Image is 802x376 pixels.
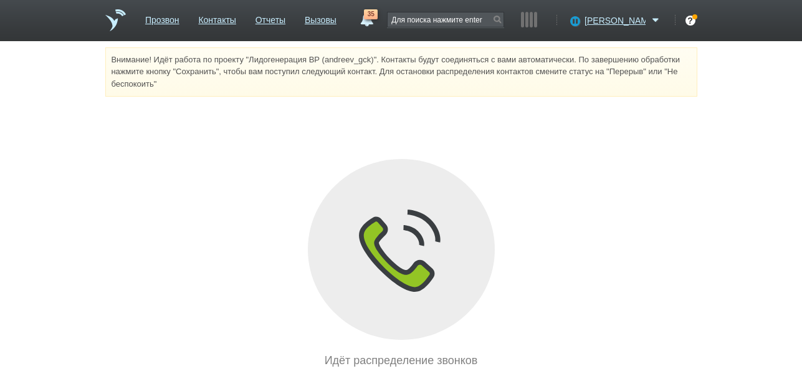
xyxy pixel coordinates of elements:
span: 35 [364,9,378,19]
a: Отчеты [255,9,285,27]
a: На главную [105,9,126,31]
a: Контакты [198,9,236,27]
a: Вызовы [305,9,337,27]
div: Идёт распределение звонков [105,352,697,369]
span: [PERSON_NAME] [585,14,646,27]
a: 35 [355,9,378,24]
img: distribution_in_progress.svg [308,159,495,339]
a: Прозвон [145,9,179,27]
div: Внимание! Идёт работа по проекту "Лидогенерация ВР (andreev_gck)". Контакты будут соединяться с в... [105,47,697,97]
a: [PERSON_NAME] [585,13,662,26]
div: ? [685,16,695,26]
input: Для поиска нажмите enter [388,12,504,27]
